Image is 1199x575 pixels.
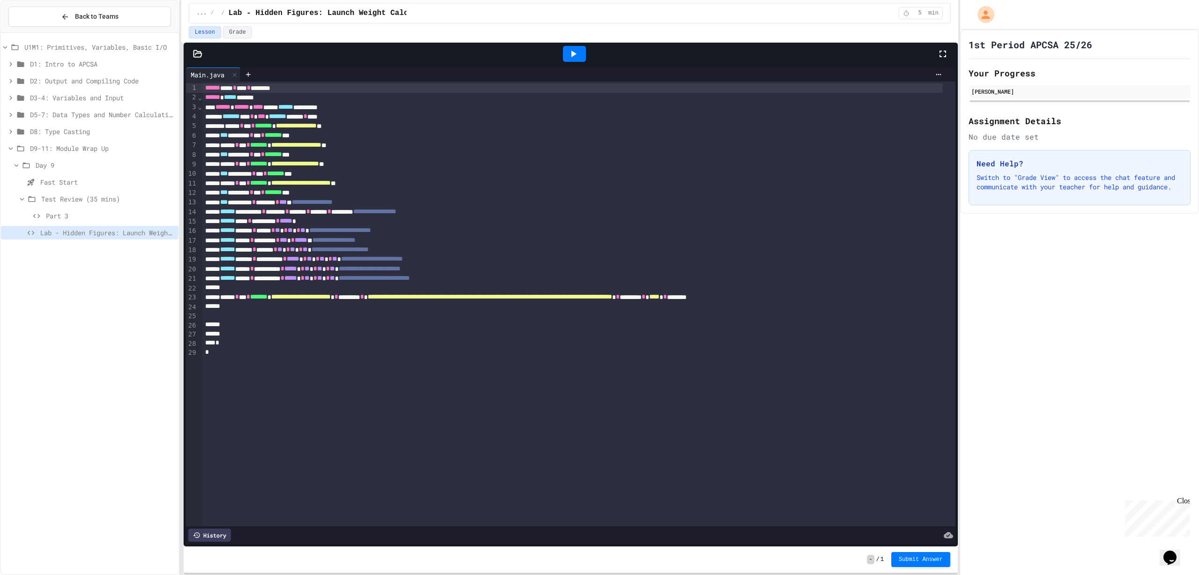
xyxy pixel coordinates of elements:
span: / [222,9,225,17]
div: Chat with us now!Close [4,4,65,60]
span: min [928,9,939,17]
div: No due date set [969,131,1191,142]
div: 7 [186,141,198,150]
div: [PERSON_NAME] [971,87,1188,96]
span: Back to Teams [75,12,118,22]
div: 27 [186,330,198,339]
div: 18 [186,246,198,255]
p: Switch to "Grade View" to access the chat feature and communicate with your teacher for help and ... [977,173,1183,192]
span: - [867,555,874,564]
span: / [210,9,214,17]
div: 9 [186,160,198,169]
div: My Account [968,4,997,25]
span: ... [197,9,207,17]
div: 17 [186,236,198,246]
div: 14 [186,208,198,217]
div: 3 [186,103,198,112]
h2: Assignment Details [969,114,1191,127]
div: 1 [186,83,198,93]
span: Fast Start [40,177,175,187]
span: Fold line [198,103,202,111]
h1: 1st Period APCSA 25/26 [969,38,1092,51]
iframe: chat widget [1160,538,1190,566]
button: Submit Answer [891,552,950,567]
div: 10 [186,169,198,179]
span: D1: Intro to APCSA [30,59,175,69]
span: Fold line [198,94,202,101]
span: D3-4: Variables and Input [30,93,175,103]
h2: Your Progress [969,67,1191,80]
div: 21 [186,274,198,284]
div: 28 [186,339,198,349]
div: History [188,529,231,542]
span: Lab - Hidden Figures: Launch Weight Calculator [40,228,175,238]
span: / [876,556,880,563]
div: 15 [186,217,198,226]
div: Main.java [186,67,241,82]
button: Lesson [189,26,221,38]
div: Main.java [186,70,229,80]
div: 13 [186,198,198,207]
span: Day 9 [36,160,175,170]
span: Submit Answer [899,556,943,563]
div: 11 [186,179,198,188]
div: 20 [186,265,198,274]
span: D5-7: Data Types and Number Calculations [30,110,175,119]
iframe: chat widget [1121,497,1190,537]
span: 1 [881,556,884,563]
div: 24 [186,303,198,312]
button: Back to Teams [8,7,171,27]
div: 12 [186,188,198,198]
div: 8 [186,150,198,160]
div: 5 [186,121,198,131]
button: Grade [223,26,252,38]
h3: Need Help? [977,158,1183,169]
div: 25 [186,312,198,321]
span: U1M1: Primitives, Variables, Basic I/O [24,42,175,52]
span: Part 3 [46,211,175,221]
div: 19 [186,255,198,264]
span: D9-11: Module Wrap Up [30,143,175,153]
span: Test Review (35 mins) [41,194,175,204]
div: 16 [186,226,198,236]
div: 29 [186,348,198,358]
span: D2: Output and Compiling Code [30,76,175,86]
div: 26 [186,321,198,330]
span: D8: Type Casting [30,127,175,136]
div: 23 [186,293,198,302]
div: 6 [186,131,198,141]
span: 5 [912,9,927,17]
div: 2 [186,93,198,102]
div: 22 [186,284,198,293]
div: 4 [186,112,198,121]
span: Lab - Hidden Figures: Launch Weight Calculator [229,7,436,19]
